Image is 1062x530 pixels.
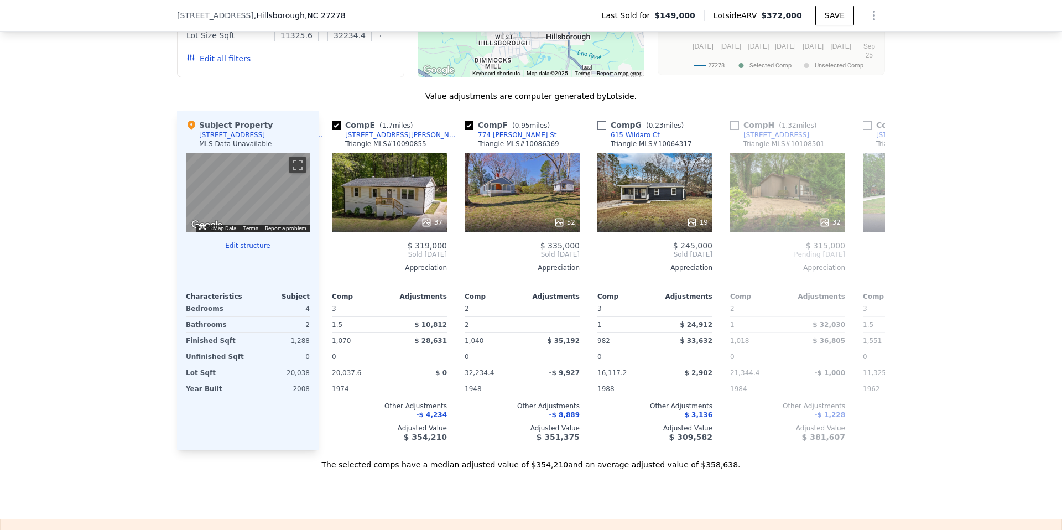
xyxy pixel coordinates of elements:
[408,241,447,250] span: $ 319,000
[186,349,246,365] div: Unfinished Sqft
[830,43,851,50] text: [DATE]
[177,91,885,102] div: Value adjustments are computer generated by Lotside .
[186,241,310,250] button: Edit structure
[654,10,695,21] span: $149,000
[508,122,554,129] span: ( miles)
[782,122,796,129] span: 1.32
[389,292,447,301] div: Adjustments
[465,263,580,272] div: Appreciation
[414,337,447,345] span: $ 28,631
[657,381,712,397] div: -
[863,43,876,50] text: Sep
[597,292,655,301] div: Comp
[465,424,580,433] div: Adjusted Value
[345,139,426,148] div: Triangle MLS # 10090855
[305,11,346,20] span: , NC 27278
[720,43,741,50] text: [DATE]
[790,381,845,397] div: -
[265,225,306,231] a: Report a problem
[863,131,942,139] a: [STREET_ADDRESS]
[815,62,863,69] text: Unselected Comp
[863,381,918,397] div: 1962
[815,6,854,25] button: SAVE
[685,369,712,377] span: $ 2,902
[730,292,788,301] div: Comp
[730,119,821,131] div: Comp H
[863,337,882,345] span: 1,551
[876,131,942,139] div: [STREET_ADDRESS]
[730,353,735,361] span: 0
[611,131,660,139] div: 615 Wildaro Ct
[186,301,246,316] div: Bedrooms
[863,353,867,361] span: 0
[248,292,310,301] div: Subject
[332,402,447,411] div: Other Adjustments
[655,292,712,301] div: Adjustments
[669,433,712,441] span: $ 309,582
[730,381,785,397] div: 1984
[685,411,712,419] span: $ 3,136
[863,317,918,332] div: 1.5
[761,11,802,20] span: $372,000
[332,317,387,332] div: 1.5
[806,241,845,250] span: $ 315,000
[743,139,825,148] div: Triangle MLS # 10108501
[657,349,712,365] div: -
[289,157,306,173] button: Toggle fullscreen view
[177,10,254,21] span: [STREET_ADDRESS]
[749,62,792,69] text: Selected Comp
[524,301,580,316] div: -
[554,217,575,228] div: 52
[863,119,950,131] div: Comp I
[375,122,417,129] span: ( miles)
[414,321,447,329] span: $ 10,812
[465,337,483,345] span: 1,040
[549,369,580,377] span: -$ 9,927
[382,122,393,129] span: 1.7
[876,139,957,148] div: Triangle MLS # 10092169
[465,292,522,301] div: Comp
[863,292,920,301] div: Comp
[863,369,892,377] span: 11,325.6
[730,369,759,377] span: 21,344.4
[775,43,796,50] text: [DATE]
[199,225,206,230] button: Keyboard shortcuts
[465,369,494,377] span: 32,234.4
[730,250,845,259] span: Pending [DATE]
[815,411,845,419] span: -$ 1,228
[465,402,580,411] div: Other Adjustments
[435,369,447,377] span: $ 0
[186,119,273,131] div: Subject Property
[378,34,383,38] button: Clear
[540,241,580,250] span: $ 335,000
[611,139,692,148] div: Triangle MLS # 10064317
[597,263,712,272] div: Appreciation
[250,301,310,316] div: 4
[597,305,602,313] span: 3
[527,70,568,76] span: Map data ©2025
[686,217,708,228] div: 19
[597,402,712,411] div: Other Adjustments
[693,43,714,50] text: [DATE]
[597,131,660,139] a: 615 Wildaro Ct
[714,10,761,21] span: Lotside ARV
[597,70,641,76] a: Report a map error
[243,225,258,231] a: Terms (opens in new tab)
[524,349,580,365] div: -
[186,153,310,232] div: Map
[465,119,554,131] div: Comp F
[748,43,769,50] text: [DATE]
[815,369,845,377] span: -$ 1,000
[465,305,469,313] span: 2
[730,272,845,288] div: -
[186,53,251,64] button: Edit all filters
[730,424,845,433] div: Adjusted Value
[465,131,557,139] a: 774 [PERSON_NAME] St
[332,272,447,288] div: -
[332,381,387,397] div: 1974
[575,70,590,76] a: Terms (opens in new tab)
[803,43,824,50] text: [DATE]
[332,369,361,377] span: 20,037.6
[549,411,580,419] span: -$ 8,889
[649,122,664,129] span: 0.23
